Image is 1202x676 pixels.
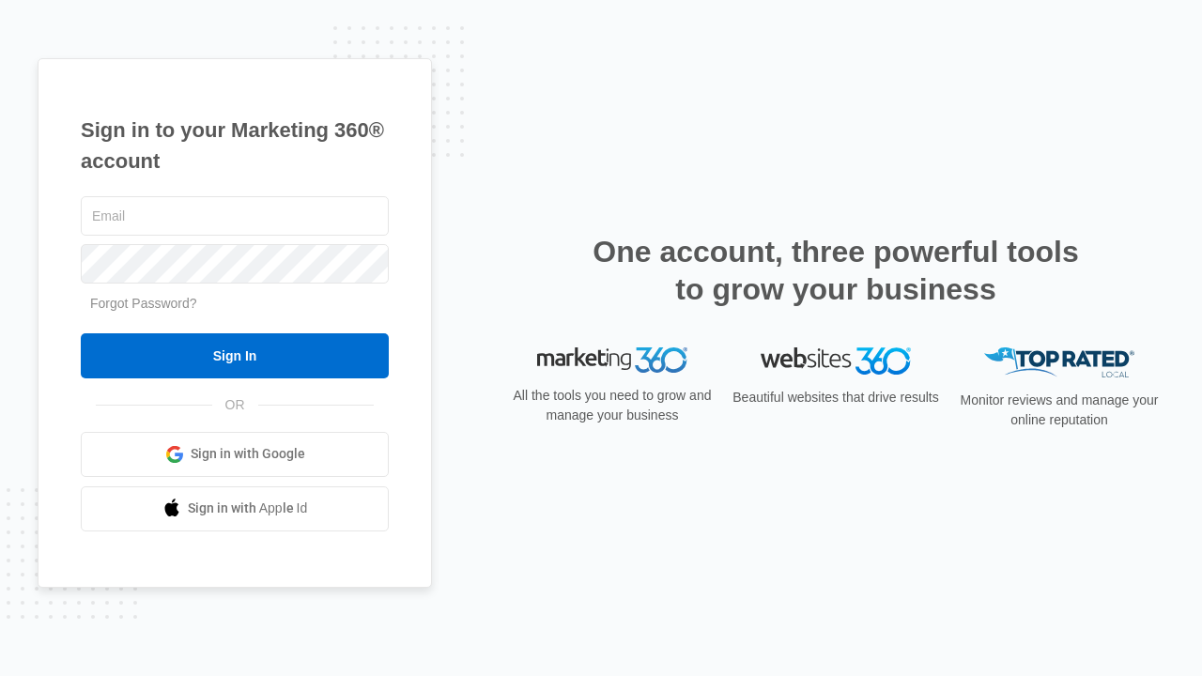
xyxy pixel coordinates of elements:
[81,333,389,378] input: Sign In
[191,444,305,464] span: Sign in with Google
[81,486,389,531] a: Sign in with Apple Id
[212,395,258,415] span: OR
[537,347,687,374] img: Marketing 360
[81,196,389,236] input: Email
[761,347,911,375] img: Websites 360
[587,233,1085,308] h2: One account, three powerful tools to grow your business
[188,499,308,518] span: Sign in with Apple Id
[81,115,389,177] h1: Sign in to your Marketing 360® account
[954,391,1164,430] p: Monitor reviews and manage your online reputation
[81,432,389,477] a: Sign in with Google
[90,296,197,311] a: Forgot Password?
[731,388,941,407] p: Beautiful websites that drive results
[507,386,717,425] p: All the tools you need to grow and manage your business
[984,347,1134,378] img: Top Rated Local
